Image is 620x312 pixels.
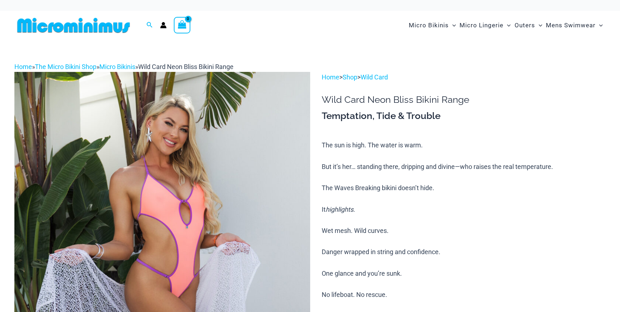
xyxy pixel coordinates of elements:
a: Home [14,63,32,70]
a: OutersMenu ToggleMenu Toggle [513,14,544,36]
a: The Micro Bikini Shop [35,63,96,70]
span: Outers [515,16,535,35]
a: Search icon link [146,21,153,30]
h3: Temptation, Tide & Trouble [322,110,606,122]
span: Wild Card Neon Bliss Bikini Range [138,63,234,70]
a: Wild Card [361,73,388,81]
a: Micro BikinisMenu ToggleMenu Toggle [407,14,458,36]
p: > > [322,72,606,83]
span: Menu Toggle [596,16,603,35]
span: Micro Bikinis [409,16,449,35]
a: Micro Bikinis [99,63,135,70]
a: Account icon link [160,22,167,28]
span: Menu Toggle [449,16,456,35]
span: Micro Lingerie [460,16,503,35]
a: Home [322,73,339,81]
span: Menu Toggle [503,16,511,35]
a: View Shopping Cart, empty [174,17,190,33]
a: Micro LingerieMenu ToggleMenu Toggle [458,14,512,36]
span: Mens Swimwear [546,16,596,35]
i: highlights [326,206,353,213]
a: Shop [343,73,357,81]
nav: Site Navigation [406,13,606,37]
h1: Wild Card Neon Bliss Bikini Range [322,94,606,105]
img: MM SHOP LOGO FLAT [14,17,133,33]
span: Menu Toggle [535,16,542,35]
a: Mens SwimwearMenu ToggleMenu Toggle [544,14,605,36]
span: » » » [14,63,234,70]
